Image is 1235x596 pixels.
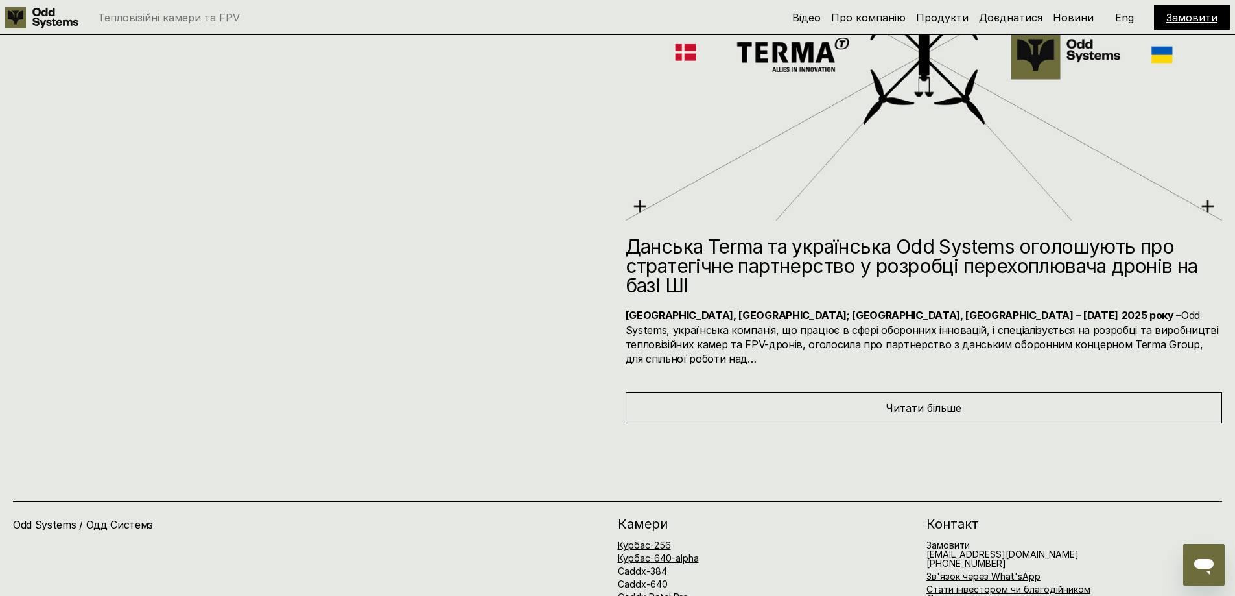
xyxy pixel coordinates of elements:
[618,553,699,564] a: Курбас-640-alpha
[618,566,667,577] a: Caddx-384
[916,11,969,24] a: Продукти
[926,541,1079,568] h6: [EMAIL_ADDRESS][DOMAIN_NAME]
[831,11,906,24] a: Про компанію
[926,558,1006,569] span: [PHONE_NUMBER]
[926,518,1222,530] h2: Контакт
[886,401,961,414] span: Читати більше
[1053,11,1094,24] a: Новини
[926,540,970,551] a: Замовити
[618,578,668,590] a: Caddx-640
[926,584,1090,595] a: Стати інвестором чи благодійником
[1122,309,1181,322] strong: 2025 року –
[1166,11,1217,24] a: Замовити
[979,11,1042,24] a: Доєднатися
[1115,12,1134,23] p: Eng
[926,571,1041,582] a: Зв'язок через What'sApp
[98,12,240,23] p: Тепловізійні камери та FPV
[618,518,913,530] h2: Камери
[618,540,671,551] a: Курбас-256
[626,308,1223,366] h4: Odd Systems, українська компанія, що працює в сфері оборонних інновацій, і спеціалізується на роз...
[626,237,1223,295] h2: Данська Terma та українська Odd Systems оголошують про стратегічне партнерство у розробці перехоп...
[792,11,821,24] a: Відео
[13,518,307,532] h4: Odd Systems / Одд Системз
[1183,544,1225,586] iframe: Кнопка для запуску вікна повідомлень, розмова триває
[626,309,1118,322] strong: [GEOGRAPHIC_DATA], [GEOGRAPHIC_DATA]; [GEOGRAPHIC_DATA], [GEOGRAPHIC_DATA] – [DATE]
